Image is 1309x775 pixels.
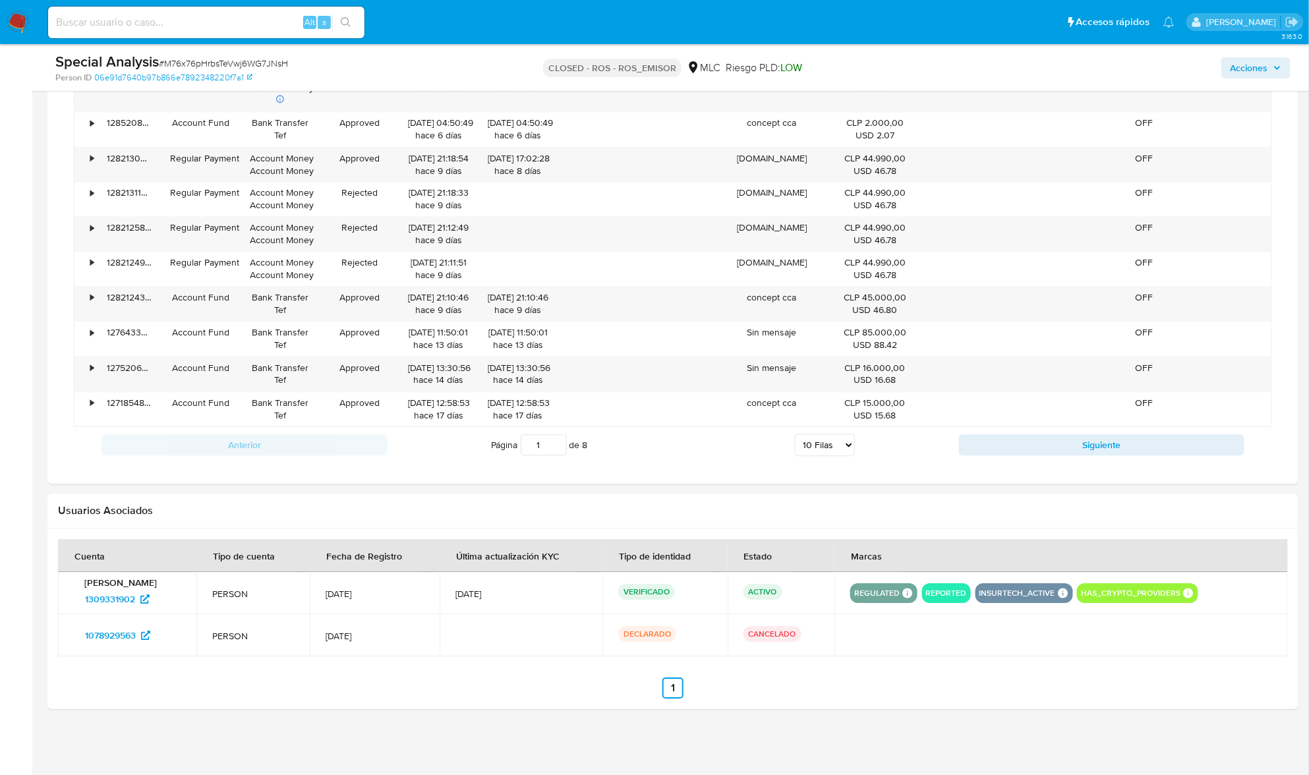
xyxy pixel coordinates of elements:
[332,13,359,32] button: search-icon
[780,60,802,75] span: LOW
[94,72,252,84] a: 06e91d7640b97b866e7892348220f7a1
[1285,15,1299,29] a: Salir
[58,504,1288,517] h2: Usuarios Asociados
[1163,16,1175,28] a: Notificaciones
[543,59,682,77] p: CLOSED - ROS - ROS_EMISOR
[1206,16,1281,28] p: nicolas.luzardo@mercadolibre.com
[687,61,720,75] div: MLC
[1231,57,1268,78] span: Acciones
[55,51,159,72] b: Special Analysis
[1221,57,1291,78] button: Acciones
[726,61,802,75] span: Riesgo PLD:
[322,16,326,28] span: s
[48,14,364,31] input: Buscar usuario o caso...
[1076,15,1150,29] span: Accesos rápidos
[55,72,92,84] b: Person ID
[159,57,288,70] span: # M76x76pHrbsTeVwj6WG7JNsH
[1281,31,1302,42] span: 3.163.0
[305,16,315,28] span: Alt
